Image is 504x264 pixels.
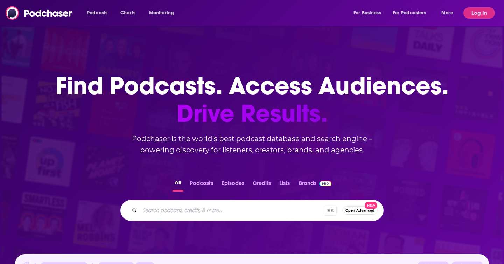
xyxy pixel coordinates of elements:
span: Monitoring [149,8,174,18]
span: Drive Results. [56,100,449,127]
button: Lists [277,178,292,192]
span: New [365,202,377,209]
span: More [441,8,453,18]
span: For Podcasters [393,8,426,18]
button: Episodes [219,178,246,192]
h1: Find Podcasts. Access Audiences. [56,72,449,127]
div: Search podcasts, credits, & more... [120,200,384,221]
a: BrandsPodchaser Pro [299,178,331,192]
span: Charts [120,8,135,18]
span: For Business [353,8,381,18]
h2: Podchaser is the world’s best podcast database and search engine – powering discovery for listene... [112,133,392,155]
input: Search podcasts, credits, & more... [140,205,324,216]
button: open menu [82,7,117,19]
span: Open Advanced [345,209,374,213]
button: All [173,178,183,192]
span: ⌘ K [324,206,337,216]
button: open menu [144,7,183,19]
button: open menu [349,7,390,19]
button: Open AdvancedNew [342,206,378,215]
img: Podchaser - Follow, Share and Rate Podcasts [6,6,73,20]
a: Charts [116,7,140,19]
img: Podchaser Pro [319,181,331,186]
button: open menu [436,7,462,19]
span: Podcasts [87,8,107,18]
button: open menu [388,7,436,19]
button: Log In [463,7,495,19]
button: Credits [251,178,273,192]
button: Podcasts [188,178,215,192]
